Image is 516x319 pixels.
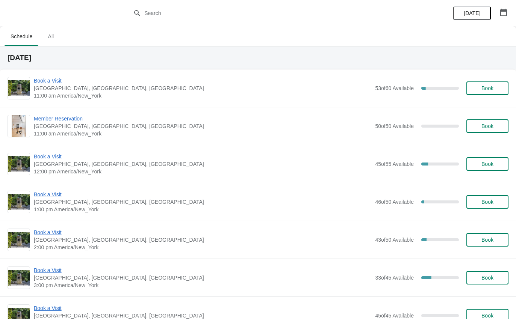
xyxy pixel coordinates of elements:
span: [GEOGRAPHIC_DATA], [GEOGRAPHIC_DATA], [GEOGRAPHIC_DATA] [34,160,371,168]
span: [GEOGRAPHIC_DATA], [GEOGRAPHIC_DATA], [GEOGRAPHIC_DATA] [34,198,371,206]
span: [DATE] [464,10,480,16]
span: Book a Visit [34,77,371,84]
img: Book a Visit | The Noguchi Museum, 33rd Road, Queens, NY, USA | 11:00 am America/New_York [8,80,30,96]
span: [GEOGRAPHIC_DATA], [GEOGRAPHIC_DATA], [GEOGRAPHIC_DATA] [34,274,371,281]
h2: [DATE] [8,54,508,62]
span: 2:00 pm America/New_York [34,244,371,251]
button: Book [466,157,508,171]
span: 12:00 pm America/New_York [34,168,371,175]
span: Member Reservation [34,115,371,122]
img: Book a Visit | The Noguchi Museum, 33rd Road, Queens, NY, USA | 3:00 pm America/New_York [8,270,30,286]
span: 53 of 60 Available [375,85,414,91]
button: Book [466,81,508,95]
span: 45 of 45 Available [375,313,414,319]
span: 1:00 pm America/New_York [34,206,371,213]
img: Member Reservation | The Noguchi Museum, 33rd Road, Queens, NY, USA | 11:00 am America/New_York [12,115,26,137]
button: [DATE] [453,6,491,20]
span: 50 of 50 Available [375,123,414,129]
button: Book [466,233,508,247]
span: 11:00 am America/New_York [34,130,371,137]
img: Book a Visit | The Noguchi Museum, 33rd Road, Queens, NY, USA | 12:00 pm America/New_York [8,156,30,172]
span: Book [481,237,493,243]
span: Book a Visit [34,266,371,274]
span: Book a Visit [34,304,371,312]
span: 43 of 50 Available [375,237,414,243]
span: All [41,30,60,43]
span: Book [481,275,493,281]
span: [GEOGRAPHIC_DATA], [GEOGRAPHIC_DATA], [GEOGRAPHIC_DATA] [34,84,371,92]
span: Book a Visit [34,153,371,160]
img: Book a Visit | The Noguchi Museum, 33rd Road, Queens, NY, USA | 1:00 pm America/New_York [8,194,30,210]
button: Book [466,271,508,284]
span: Book [481,199,493,205]
span: [GEOGRAPHIC_DATA], [GEOGRAPHIC_DATA], [GEOGRAPHIC_DATA] [34,122,371,130]
span: 3:00 pm America/New_York [34,281,371,289]
span: Book [481,313,493,319]
button: Book [466,195,508,209]
img: Book a Visit | The Noguchi Museum, 33rd Road, Queens, NY, USA | 2:00 pm America/New_York [8,232,30,248]
button: Book [466,119,508,133]
span: [GEOGRAPHIC_DATA], [GEOGRAPHIC_DATA], [GEOGRAPHIC_DATA] [34,236,371,244]
span: 45 of 55 Available [375,161,414,167]
span: Schedule [5,30,38,43]
span: Book [481,161,493,167]
span: Book [481,123,493,129]
span: 46 of 50 Available [375,199,414,205]
span: 33 of 45 Available [375,275,414,281]
span: Book [481,85,493,91]
span: Book a Visit [34,229,371,236]
span: 11:00 am America/New_York [34,92,371,99]
span: Book a Visit [34,191,371,198]
input: Search [144,6,387,20]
